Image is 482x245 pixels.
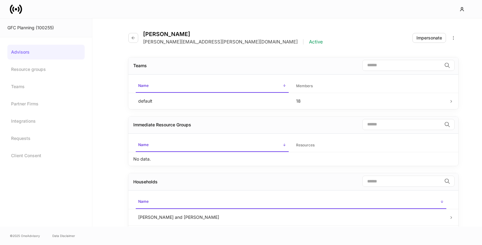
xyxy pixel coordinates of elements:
[294,80,447,92] span: Members
[136,195,446,209] span: Name
[309,39,323,45] p: Active
[303,39,304,45] p: |
[133,63,147,69] div: Teams
[52,233,75,238] a: Data Disclaimer
[7,62,85,77] a: Resource groups
[7,79,85,94] a: Teams
[412,33,446,43] button: Impersonate
[138,83,149,88] h6: Name
[296,83,313,89] h6: Members
[133,179,158,185] div: Households
[133,93,291,109] td: default
[133,156,151,162] p: No data.
[133,122,191,128] div: Immediate Resource Groups
[136,139,289,152] span: Name
[7,25,85,31] div: GFC Planning (100255)
[291,93,449,109] td: 18
[7,131,85,146] a: Requests
[143,39,298,45] p: [PERSON_NAME][EMAIL_ADDRESS][PERSON_NAME][DOMAIN_NAME]
[138,142,149,148] h6: Name
[133,209,449,225] td: [PERSON_NAME] and [PERSON_NAME]
[7,96,85,111] a: Partner Firms
[296,142,315,148] h6: Resources
[133,225,449,242] td: [PERSON_NAME]
[7,114,85,129] a: Integrations
[136,80,289,93] span: Name
[138,198,149,204] h6: Name
[143,31,323,38] h4: [PERSON_NAME]
[416,35,442,41] div: Impersonate
[7,45,85,59] a: Advisors
[7,148,85,163] a: Client Consent
[294,139,447,152] span: Resources
[10,233,40,238] span: © 2025 OneAdvisory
